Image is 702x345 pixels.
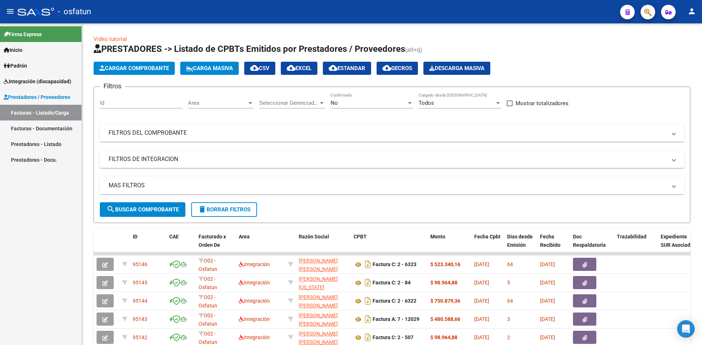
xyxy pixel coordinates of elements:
strong: $ 98.964,88 [430,334,457,340]
span: 3 [507,316,510,322]
span: 95142 [133,334,147,340]
button: Descarga Masiva [423,62,490,75]
span: Razón Social [299,234,329,239]
span: 95145 [133,280,147,285]
span: No [331,100,338,106]
span: Doc Respaldatoria [573,234,606,248]
div: Open Intercom Messenger [677,320,695,338]
strong: Factura C: 2 - 6323 [373,262,416,268]
i: Descargar documento [363,258,373,270]
mat-icon: cloud_download [382,64,391,72]
span: Integración [239,334,270,340]
datatable-header-cell: Fecha Cpbt [471,229,504,261]
datatable-header-cell: CAE [166,229,196,261]
mat-icon: cloud_download [250,64,259,72]
strong: $ 750.879,36 [430,298,460,304]
span: Padrón [4,62,27,70]
span: Todos [419,100,434,106]
span: Carga Masiva [186,65,233,72]
span: Monto [430,234,445,239]
span: [PERSON_NAME] [PERSON_NAME] [299,294,338,308]
span: Integración [239,298,270,304]
span: Prestadores / Proveedores [4,93,70,101]
span: 95144 [133,298,147,304]
i: Descargar documento [363,277,373,288]
span: [PERSON_NAME] [PERSON_NAME] [299,331,338,345]
span: [DATE] [540,316,555,322]
button: Borrar Filtros [191,202,257,217]
button: CSV [244,62,275,75]
span: 95146 [133,261,147,267]
span: O02 - Osfatun Propio [199,258,217,280]
span: [PERSON_NAME] [US_STATE] [299,276,338,290]
span: Seleccionar Gerenciador [259,100,318,106]
span: Cargar Comprobante [99,65,169,72]
button: Carga Masiva [180,62,239,75]
strong: Factura C: 2 - 84 [373,280,411,286]
span: - osfatun [58,4,91,20]
button: Gecros [377,62,418,75]
span: [DATE] [474,261,489,267]
button: Estandar [323,62,371,75]
a: Video tutorial [94,36,127,42]
span: CPBT [354,234,367,239]
strong: $ 480.588,66 [430,316,460,322]
app-download-masive: Descarga masiva de comprobantes (adjuntos) [423,62,490,75]
span: [DATE] [474,334,489,340]
div: 27235676090 [299,311,348,327]
datatable-header-cell: Doc Respaldatoria [570,229,614,261]
datatable-header-cell: Expediente SUR Asociado [658,229,698,261]
span: O02 - Osfatun Propio [199,313,217,335]
span: Integración (discapacidad) [4,77,71,85]
span: [PERSON_NAME] [PERSON_NAME] [299,313,338,327]
i: Descargar documento [363,313,373,325]
div: 27252873991 [299,330,348,345]
span: Descarga Masiva [429,65,484,72]
strong: Factura C: 2 - 6322 [373,298,416,304]
span: 5 [507,280,510,285]
span: Trazabilidad [617,234,646,239]
datatable-header-cell: ID [130,229,166,261]
button: Cargar Comprobante [94,62,175,75]
span: Integración [239,316,270,322]
span: Días desde Emisión [507,234,533,248]
span: [DATE] [540,334,555,340]
span: CAE [169,234,179,239]
span: Borrar Filtros [198,206,250,213]
i: Descargar documento [363,331,373,343]
datatable-header-cell: CPBT [351,229,427,261]
mat-expansion-panel-header: FILTROS DE INTEGRACION [100,150,684,168]
strong: $ 98.964,88 [430,280,457,285]
span: Integración [239,280,270,285]
span: [DATE] [474,298,489,304]
mat-expansion-panel-header: FILTROS DEL COMPROBANTE [100,124,684,142]
mat-panel-title: FILTROS DEL COMPROBANTE [109,129,667,137]
mat-icon: delete [198,205,207,214]
datatable-header-cell: Facturado x Orden De [196,229,236,261]
span: (alt+q) [405,46,422,53]
span: O02 - Osfatun Propio [199,294,217,317]
span: [DATE] [540,298,555,304]
mat-icon: cloud_download [329,64,337,72]
span: Facturado x Orden De [199,234,226,248]
i: Descargar documento [363,295,373,307]
span: [DATE] [540,261,555,267]
div: 20210267183 [299,293,348,308]
mat-icon: person [687,7,696,16]
span: Gecros [382,65,412,72]
datatable-header-cell: Area [236,229,285,261]
span: Mostrar totalizadores [516,99,569,108]
span: EXCEL [287,65,312,72]
strong: Factura C: 2 - 507 [373,335,414,341]
span: [DATE] [474,316,489,322]
span: [PERSON_NAME] [PERSON_NAME] [299,258,338,272]
strong: Factura A: 7 - 12029 [373,317,419,322]
span: PRESTADORES -> Listado de CPBTs Emitidos por Prestadores / Proveedores [94,44,405,54]
span: Buscar Comprobante [106,206,179,213]
span: [DATE] [540,280,555,285]
button: EXCEL [281,62,317,75]
mat-expansion-panel-header: MAS FILTROS [100,177,684,194]
span: 64 [507,298,513,304]
mat-icon: search [106,205,115,214]
datatable-header-cell: Días desde Emisión [504,229,537,261]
